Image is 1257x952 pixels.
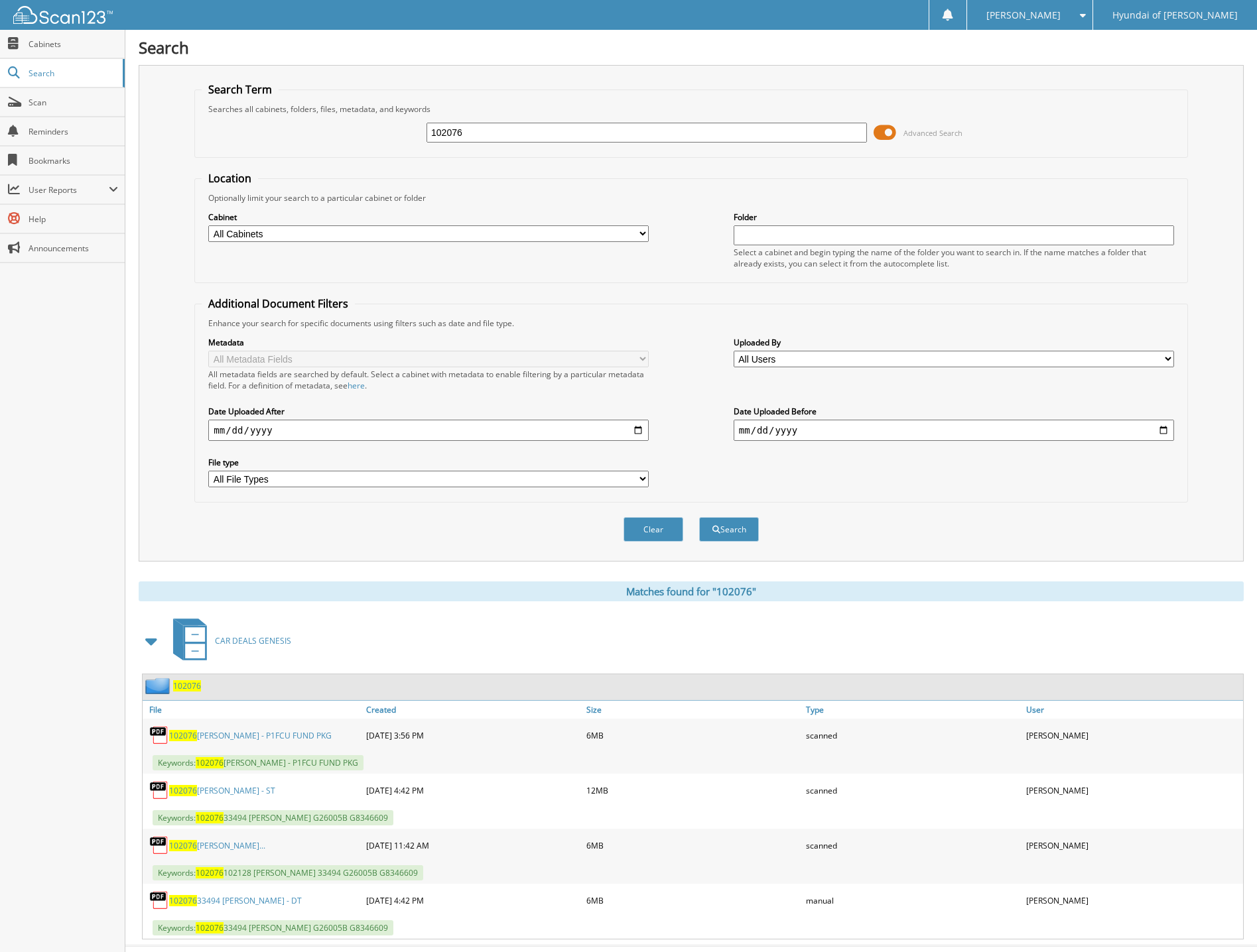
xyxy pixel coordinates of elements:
button: Clear [624,517,683,542]
label: Folder [734,211,1174,223]
a: User [1023,701,1243,719]
span: 102076 [169,895,197,906]
span: 102076 [169,840,197,851]
div: manual [803,887,1023,914]
span: 102076 [196,757,224,768]
a: 102076[PERSON_NAME] - ST [169,785,275,796]
div: scanned [803,777,1023,803]
a: Type [803,701,1023,719]
div: 6MB [583,832,803,859]
span: Bookmarks [29,155,118,166]
div: Matches found for "102076" [139,581,1244,601]
a: 102076 [173,680,201,691]
a: here [348,380,365,391]
span: Scan [29,97,118,108]
a: 102076[PERSON_NAME] - P1FCU FUND PKG [169,730,332,741]
img: PDF.png [149,725,169,745]
a: File [143,701,363,719]
span: 102076 [196,922,224,933]
img: PDF.png [149,780,169,800]
span: Search [29,68,116,79]
label: Date Uploaded Before [734,406,1174,417]
label: File type [208,457,649,468]
img: PDF.png [149,890,169,910]
span: 102076 [196,812,224,823]
h1: Search [139,36,1244,58]
div: scanned [803,832,1023,859]
div: 6MB [583,887,803,914]
span: Keywords: 33494 [PERSON_NAME] G26005B G8346609 [153,810,393,825]
span: User Reports [29,184,109,196]
span: Keywords: [PERSON_NAME] - P1FCU FUND PKG [153,755,364,770]
span: Keywords: 102128 [PERSON_NAME] 33494 G26005B G8346609 [153,865,423,880]
span: 102076 [169,730,197,741]
span: [PERSON_NAME] [986,11,1061,19]
img: PDF.png [149,835,169,855]
label: Cabinet [208,211,649,223]
span: Keywords: 33494 [PERSON_NAME] G26005B G8346609 [153,920,393,935]
a: Size [583,701,803,719]
span: 102076 [196,867,224,878]
div: scanned [803,722,1023,748]
input: end [734,420,1174,441]
div: [PERSON_NAME] [1023,722,1243,748]
a: CAR DEALS GENESIS [165,615,291,667]
span: 102076 [169,785,197,796]
div: [DATE] 4:42 PM [363,887,583,914]
span: Announcements [29,243,118,254]
a: 10207633494 [PERSON_NAME] - DT [169,895,302,906]
span: Reminders [29,126,118,137]
input: start [208,420,649,441]
div: [DATE] 3:56 PM [363,722,583,748]
legend: Location [202,171,258,186]
div: Optionally limit your search to a particular cabinet or folder [202,192,1180,204]
div: [PERSON_NAME] [1023,832,1243,859]
div: [DATE] 11:42 AM [363,832,583,859]
a: Created [363,701,583,719]
span: CAR DEALS GENESIS [215,635,291,646]
div: 6MB [583,722,803,748]
label: Date Uploaded After [208,406,649,417]
legend: Search Term [202,82,279,97]
div: [DATE] 4:42 PM [363,777,583,803]
div: 12MB [583,777,803,803]
a: 102076[PERSON_NAME]... [169,840,265,851]
button: Search [699,517,759,542]
span: Cabinets [29,38,118,50]
img: scan123-logo-white.svg [13,6,113,24]
span: Hyundai of [PERSON_NAME] [1112,11,1238,19]
div: Select a cabinet and begin typing the name of the folder you want to search in. If the name match... [734,247,1174,269]
div: [PERSON_NAME] [1023,777,1243,803]
img: folder2.png [145,678,173,694]
span: Help [29,213,118,225]
label: Uploaded By [734,337,1174,348]
label: Metadata [208,337,649,348]
legend: Additional Document Filters [202,296,355,311]
div: All metadata fields are searched by default. Select a cabinet with metadata to enable filtering b... [208,369,649,391]
div: Enhance your search for specific documents using filters such as date and file type. [202,318,1180,329]
div: [PERSON_NAME] [1023,887,1243,914]
span: Advanced Search [903,128,962,138]
div: Searches all cabinets, folders, files, metadata, and keywords [202,103,1180,115]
